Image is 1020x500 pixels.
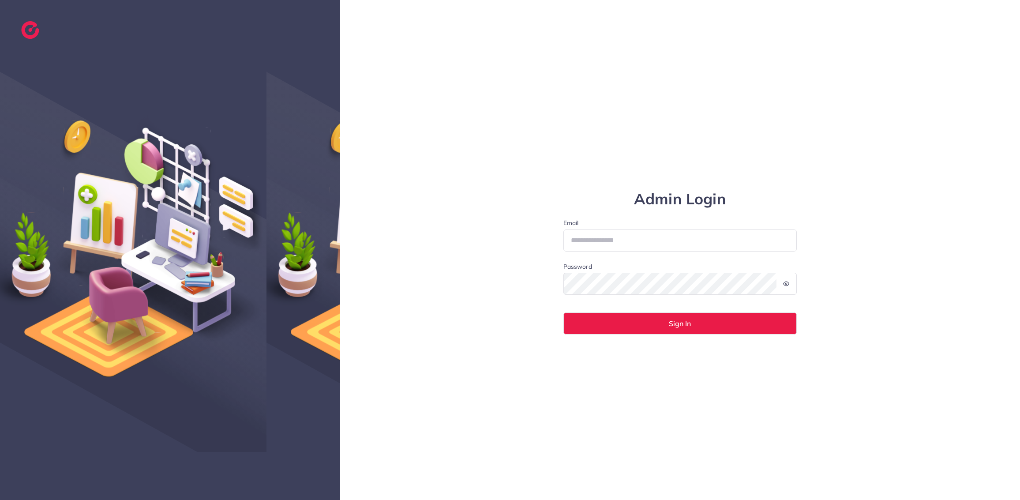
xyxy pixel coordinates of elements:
label: Password [563,262,592,271]
button: Sign In [563,312,797,335]
h1: Admin Login [563,190,797,208]
label: Email [563,218,797,227]
img: logo [21,21,39,39]
span: Sign In [669,320,691,327]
